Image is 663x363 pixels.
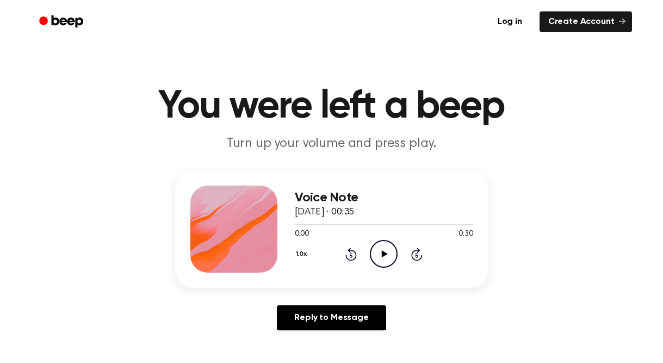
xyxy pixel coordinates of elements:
[123,135,541,153] p: Turn up your volume and press play.
[540,11,632,32] a: Create Account
[295,207,355,217] span: [DATE] · 00:35
[277,305,386,330] a: Reply to Message
[458,229,473,240] span: 0:30
[32,11,93,33] a: Beep
[295,245,311,263] button: 1.0x
[53,87,610,126] h1: You were left a beep
[295,190,473,205] h3: Voice Note
[295,229,309,240] span: 0:00
[487,9,533,34] a: Log in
